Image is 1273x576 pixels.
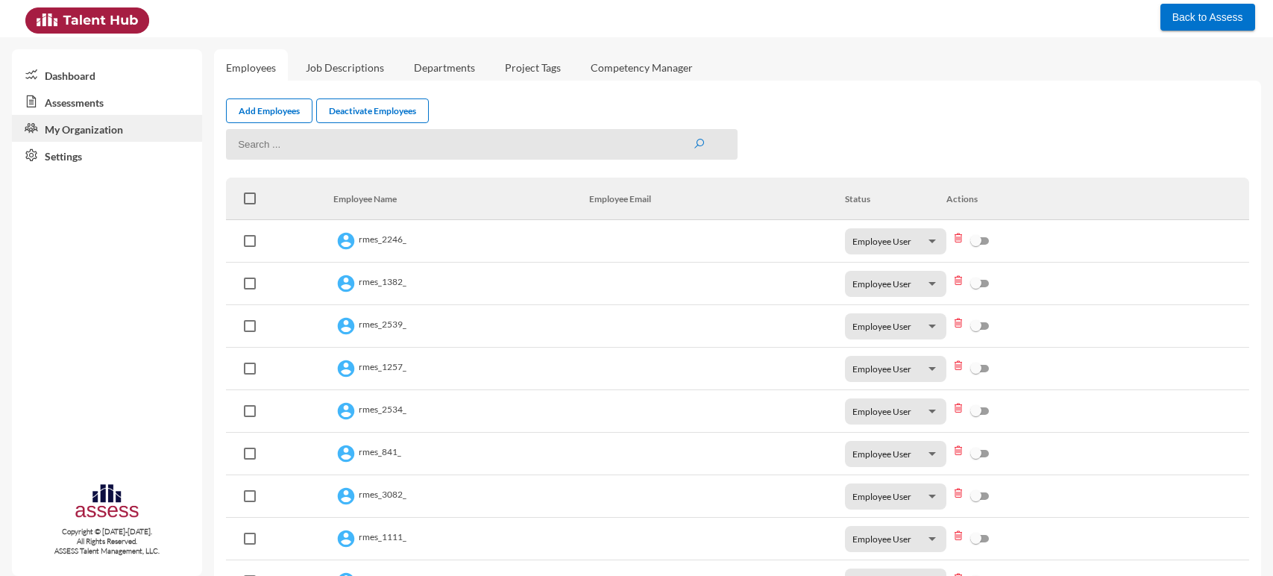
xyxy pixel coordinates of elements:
span: Employee User [852,321,911,332]
span: Employee User [852,278,911,289]
a: Assessments [12,88,202,115]
td: rmes_3082_ [333,475,589,518]
span: Back to Assess [1172,11,1243,23]
a: Employees [214,49,288,86]
th: Employee Email [589,178,845,220]
span: Employee User [852,363,911,375]
a: Job Descriptions [294,49,396,86]
td: rmes_2246_ [333,220,589,263]
a: Back to Assess [1160,7,1255,24]
input: Search ... [226,129,738,160]
th: Actions [946,178,1249,220]
a: Settings [12,142,202,169]
a: Add Employees [226,98,312,123]
span: Employee User [852,406,911,417]
a: Deactivate Employees [316,98,429,123]
a: Competency Manager [579,49,705,86]
td: rmes_1382_ [333,263,589,305]
td: rmes_1111_ [333,518,589,560]
a: Departments [402,49,487,86]
span: Employee User [852,236,911,247]
a: Dashboard [12,61,202,88]
td: rmes_841_ [333,433,589,475]
span: Employee User [852,533,911,545]
a: Project Tags [493,49,573,86]
img: assesscompany-logo.png [74,482,140,524]
td: rmes_2539_ [333,305,589,348]
th: Status [845,178,946,220]
td: rmes_1257_ [333,348,589,390]
span: Employee User [852,448,911,460]
th: Employee Name [333,178,589,220]
p: Copyright © [DATE]-[DATE]. All Rights Reserved. ASSESS Talent Management, LLC. [12,527,202,556]
button: Back to Assess [1160,4,1255,31]
a: My Organization [12,115,202,142]
span: Employee User [852,491,911,502]
td: rmes_2534_ [333,390,589,433]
